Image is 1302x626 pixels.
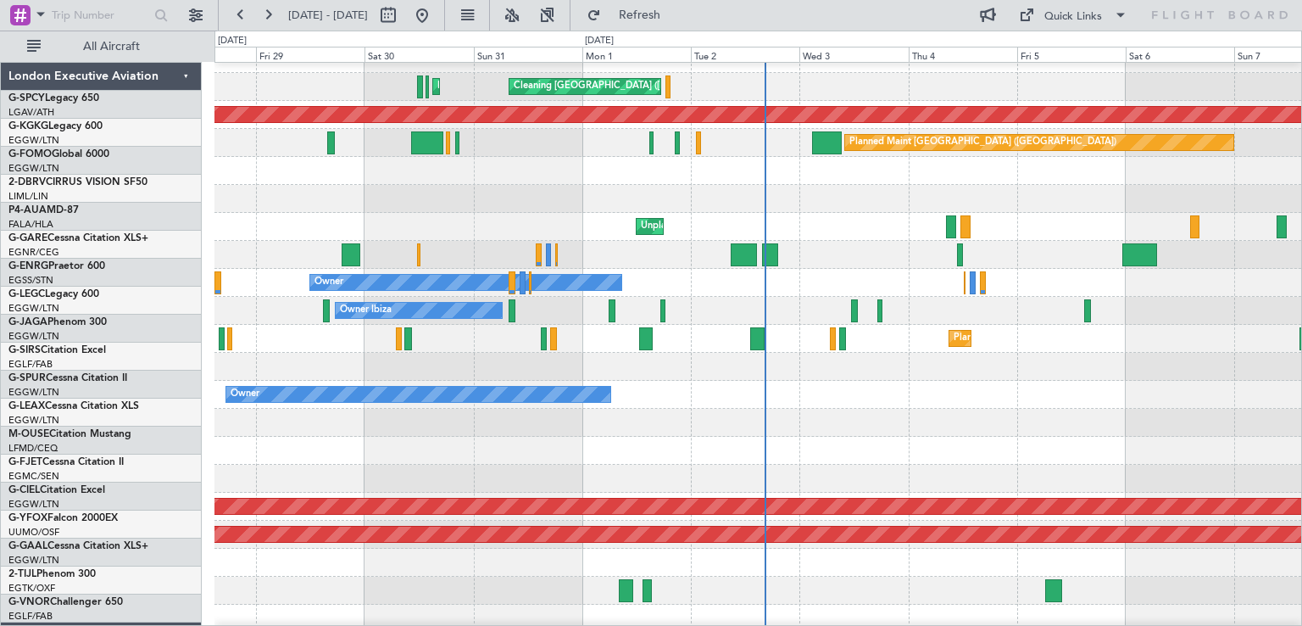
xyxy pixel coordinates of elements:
[8,373,46,383] span: G-SPUR
[314,270,343,295] div: Owner
[8,218,53,231] a: FALA/HLA
[8,401,45,411] span: G-LEAX
[954,326,1221,351] div: Planned Maint [GEOGRAPHIC_DATA] ([GEOGRAPHIC_DATA])
[691,47,799,62] div: Tue 2
[8,498,59,511] a: EGGW/LTN
[288,8,368,23] span: [DATE] - [DATE]
[8,442,58,455] a: LFMD/CEQ
[8,526,59,539] a: UUMO/OSF
[8,569,96,579] a: 2-TIJLPhenom 300
[8,177,147,187] a: 2-DBRVCIRRUS VISION SF50
[437,74,632,99] div: Planned Maint Athens ([PERSON_NAME] Intl)
[8,134,59,147] a: EGGW/LTN
[8,513,47,523] span: G-YFOX
[1010,2,1136,29] button: Quick Links
[8,317,47,327] span: G-JAGA
[8,541,47,551] span: G-GAAL
[8,373,127,383] a: G-SPURCessna Citation II
[514,74,753,99] div: Cleaning [GEOGRAPHIC_DATA] ([PERSON_NAME] Intl)
[8,513,118,523] a: G-YFOXFalcon 2000EX
[8,261,105,271] a: G-ENRGPraetor 600
[8,93,99,103] a: G-SPCYLegacy 650
[1126,47,1234,62] div: Sat 6
[231,382,259,407] div: Owner
[849,130,1116,155] div: Planned Maint [GEOGRAPHIC_DATA] ([GEOGRAPHIC_DATA])
[340,298,392,323] div: Owner Ibiza
[8,205,79,215] a: P4-AUAMD-87
[8,358,53,371] a: EGLF/FAB
[8,177,46,187] span: 2-DBRV
[8,121,103,131] a: G-KGKGLegacy 600
[8,149,52,159] span: G-FOMO
[8,429,49,439] span: M-OUSE
[8,582,55,595] a: EGTK/OXF
[8,414,59,427] a: EGGW/LTN
[799,47,908,62] div: Wed 3
[8,597,123,607] a: G-VNORChallenger 650
[8,485,105,495] a: G-CIELCitation Excel
[8,429,131,439] a: M-OUSECitation Mustang
[8,162,59,175] a: EGGW/LTN
[8,233,47,243] span: G-GARE
[8,610,53,623] a: EGLF/FAB
[8,554,59,567] a: EGGW/LTN
[8,541,148,551] a: G-GAALCessna Citation XLS+
[256,47,364,62] div: Fri 29
[52,3,149,28] input: Trip Number
[8,274,53,287] a: EGSS/STN
[8,205,47,215] span: P4-AUA
[8,289,45,299] span: G-LEGC
[8,302,59,315] a: EGGW/LTN
[582,47,691,62] div: Mon 1
[8,345,106,355] a: G-SIRSCitation Excel
[8,457,124,467] a: G-FJETCessna Citation II
[474,47,582,62] div: Sun 31
[8,597,50,607] span: G-VNOR
[1017,47,1126,62] div: Fri 5
[579,2,681,29] button: Refresh
[8,149,109,159] a: G-FOMOGlobal 6000
[1044,8,1102,25] div: Quick Links
[8,233,148,243] a: G-GARECessna Citation XLS+
[218,34,247,48] div: [DATE]
[8,121,48,131] span: G-KGKG
[8,289,99,299] a: G-LEGCLegacy 600
[8,261,48,271] span: G-ENRG
[44,41,179,53] span: All Aircraft
[641,214,794,239] div: Unplanned Maint [PERSON_NAME]
[8,345,41,355] span: G-SIRS
[8,485,40,495] span: G-CIEL
[8,401,139,411] a: G-LEAXCessna Citation XLS
[8,386,59,399] a: EGGW/LTN
[19,33,184,60] button: All Aircraft
[909,47,1017,62] div: Thu 4
[8,246,59,259] a: EGNR/CEG
[585,34,614,48] div: [DATE]
[8,470,59,483] a: EGMC/SEN
[8,330,59,343] a: EGGW/LTN
[8,93,45,103] span: G-SPCY
[8,569,36,579] span: 2-TIJL
[364,47,473,62] div: Sat 30
[8,457,42,467] span: G-FJET
[8,317,107,327] a: G-JAGAPhenom 300
[8,190,48,203] a: LIML/LIN
[604,9,676,21] span: Refresh
[8,106,54,119] a: LGAV/ATH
